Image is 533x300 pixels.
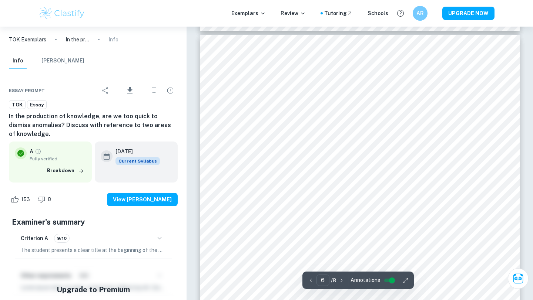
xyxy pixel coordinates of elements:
[57,284,130,295] h5: Upgrade to Premium
[281,9,306,17] p: Review
[41,53,84,69] button: [PERSON_NAME]
[44,196,55,203] span: 8
[9,112,178,139] h6: In the production of knowledge, are we too quick to dismiss anomalies? Discuss with reference to ...
[231,9,266,17] p: Exemplars
[17,196,34,203] span: 153
[35,148,41,155] a: Grade fully verified
[66,35,89,44] p: In the production of knowledge, are we too quick to dismiss anomalies? Discuss with reference to ...
[442,7,495,20] button: UPGRADE NOW
[45,165,86,176] button: Breakdown
[98,83,113,98] div: Share
[36,194,55,205] div: Dislike
[351,276,380,284] span: Annotations
[394,7,407,20] button: Help and Feedback
[107,193,178,206] button: View [PERSON_NAME]
[21,246,166,254] p: The student presents a clear title at the beginning of the TOK essay and maintains a sustained fo...
[12,217,175,228] h5: Examiner's summary
[368,9,388,17] a: Schools
[114,81,145,100] div: Download
[115,157,160,165] div: This exemplar is based on the current syllabus. Feel free to refer to it for inspiration/ideas wh...
[30,147,33,156] p: A
[108,35,118,44] p: Info
[163,83,178,98] div: Report issue
[416,9,425,17] h6: AR
[9,87,45,94] span: Essay prompt
[9,101,25,109] span: TOK
[115,157,160,165] span: Current Syllabus
[413,6,428,21] button: AR
[9,35,46,44] a: TOK Exemplars
[38,6,86,21] img: Clastify logo
[9,53,27,69] button: Info
[115,147,154,156] h6: [DATE]
[21,234,48,242] h6: Criterion A
[147,83,161,98] div: Bookmark
[324,9,353,17] a: Tutoring
[508,268,529,289] button: Ask Clai
[27,101,46,109] span: Essay
[331,276,336,284] p: / 8
[9,194,34,205] div: Like
[27,100,47,109] a: Essay
[54,235,69,242] span: 9/10
[9,100,26,109] a: TOK
[30,156,86,162] span: Fully verified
